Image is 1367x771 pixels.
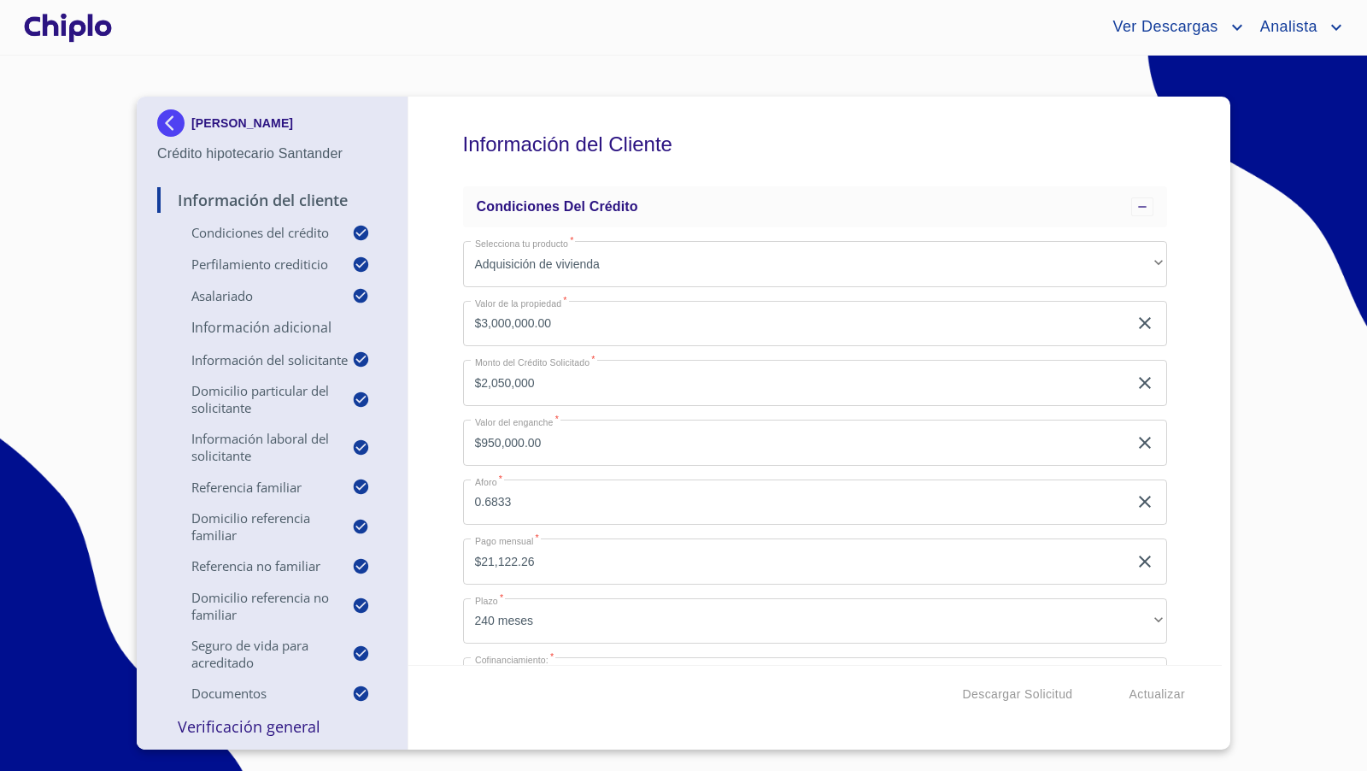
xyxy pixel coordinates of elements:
p: Verificación General [157,716,387,737]
p: Referencia Familiar [157,479,352,496]
span: Descargar Solicitud [963,684,1073,705]
p: Domicilio Referencia No Familiar [157,589,352,623]
div: Si, Cofinavit (Subcuenta de Vivienda) [463,657,1168,703]
div: Adquisición de vivienda [463,241,1168,287]
p: Domicilio Particular del Solicitante [157,382,352,416]
button: Actualizar [1123,679,1192,710]
p: Domicilio Referencia Familiar [157,509,352,544]
p: Seguro de Vida para Acreditado [157,637,352,671]
span: Actualizar [1129,684,1185,705]
button: clear input [1135,551,1155,572]
button: account of current user [1100,14,1247,41]
p: Perfilamiento crediticio [157,256,352,273]
p: Documentos [157,685,352,702]
span: Condiciones del Crédito [477,199,638,214]
button: clear input [1135,491,1155,512]
div: Condiciones del Crédito [463,186,1168,227]
button: clear input [1135,433,1155,453]
h5: Información del Cliente [463,109,1168,180]
p: Información adicional [157,318,387,337]
img: Docupass spot blue [157,109,191,137]
p: Asalariado [157,287,352,304]
p: Referencia No Familiar [157,557,352,574]
button: Descargar Solicitud [956,679,1080,710]
p: Información del Cliente [157,190,387,210]
button: clear input [1135,373,1155,393]
div: 240 meses [463,598,1168,644]
p: Información del Solicitante [157,351,352,368]
button: clear input [1135,313,1155,333]
p: Información Laboral del Solicitante [157,430,352,464]
button: account of current user [1247,14,1346,41]
p: [PERSON_NAME] [191,116,293,130]
p: Condiciones del Crédito [157,224,352,241]
span: Analista [1247,14,1326,41]
div: [PERSON_NAME] [157,109,387,144]
span: Ver Descargas [1100,14,1226,41]
p: Crédito hipotecario Santander [157,144,387,164]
